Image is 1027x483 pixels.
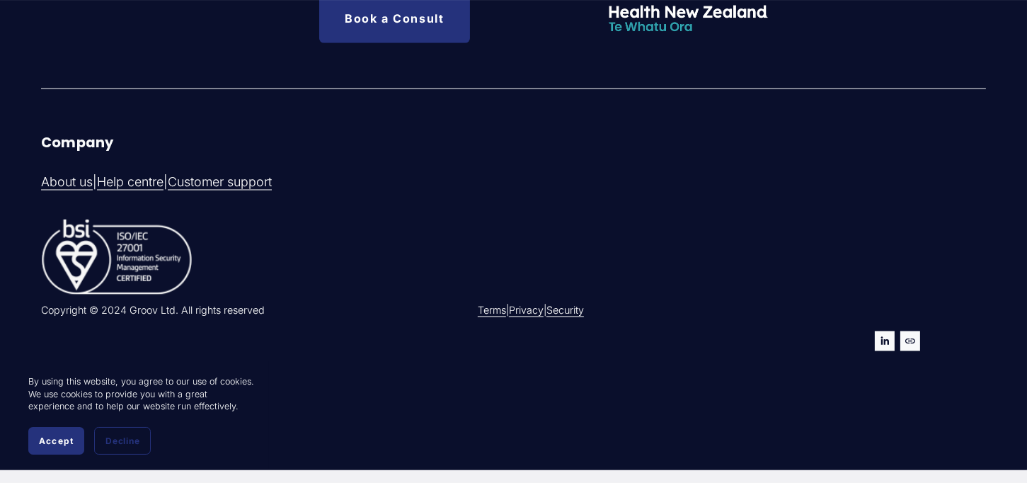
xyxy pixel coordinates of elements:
a: About us [41,174,93,192]
span: Decline [105,436,139,446]
a: Terms [478,304,506,318]
p: | | [41,174,510,192]
p: By using this website, you agree to our use of cookies. We use cookies to provide you with a grea... [28,375,255,413]
p: | | [478,304,788,318]
a: Privacy [509,304,544,318]
strong: Company [41,134,113,153]
button: Decline [94,427,151,455]
section: Cookie banner [14,361,269,469]
span: Accept [39,436,74,446]
a: Help centre [97,174,163,192]
a: Security [546,304,584,318]
a: URL [900,331,920,351]
button: Accept [28,427,84,455]
a: Customer support [168,174,272,192]
p: Copyright © 2024 Groov Ltd. All rights reserved [41,304,510,318]
a: LinkedIn [875,331,895,351]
